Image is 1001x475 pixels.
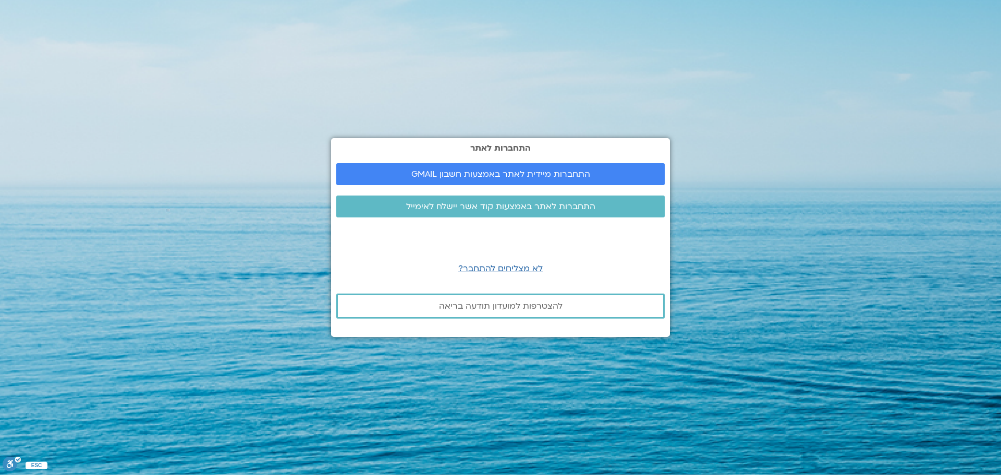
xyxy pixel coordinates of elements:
[336,196,665,217] a: התחברות לאתר באמצעות קוד אשר יישלח לאימייל
[406,202,595,211] span: התחברות לאתר באמצעות קוד אשר יישלח לאימייל
[411,169,590,179] span: התחברות מיידית לאתר באמצעות חשבון GMAIL
[458,263,543,274] a: לא מצליחים להתחבר?
[336,163,665,185] a: התחברות מיידית לאתר באמצעות חשבון GMAIL
[336,294,665,319] a: להצטרפות למועדון תודעה בריאה
[336,143,665,153] h2: התחברות לאתר
[439,301,563,311] span: להצטרפות למועדון תודעה בריאה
